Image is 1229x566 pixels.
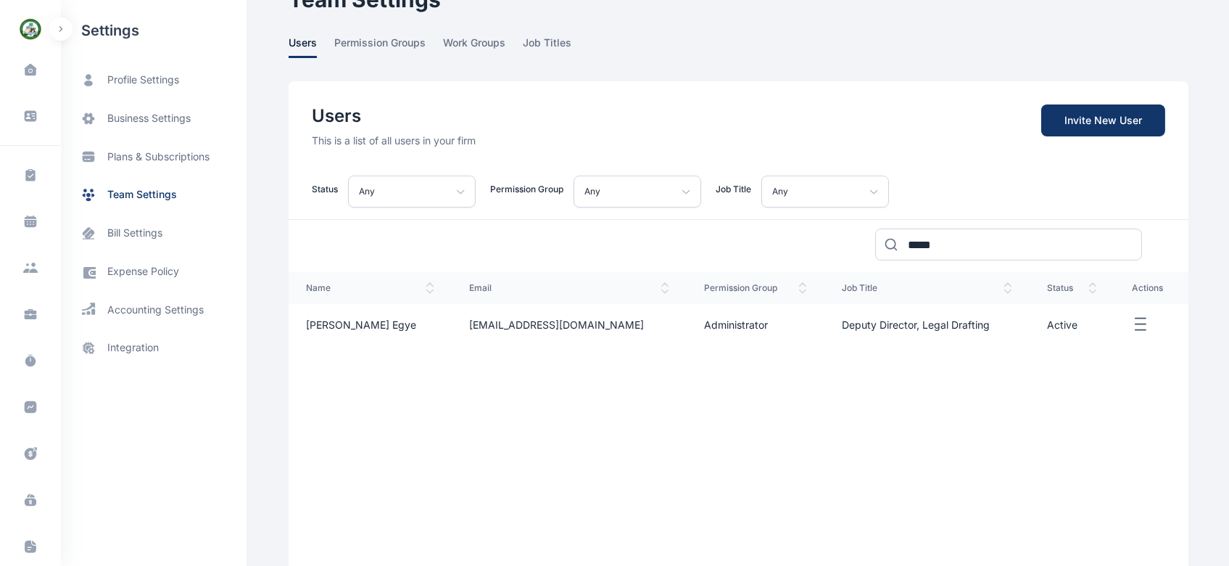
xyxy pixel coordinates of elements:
[312,134,476,148] p: This is a list of all users in your firm
[584,183,600,200] p: Any
[306,319,416,331] span: [PERSON_NAME] Egye
[61,253,247,291] a: expense policy
[842,319,990,331] span: Deputy Director, Legal Drafting
[772,183,788,200] p: Any
[1030,304,1114,345] td: Active
[107,111,191,126] span: business settings
[107,226,162,241] span: bill settings
[107,264,179,279] span: expense policy
[334,36,426,58] span: permission groups
[107,340,159,356] span: integration
[523,36,571,58] span: job titles
[61,329,247,367] a: integration
[1041,104,1165,136] a: Invite New User
[359,183,375,200] p: Any
[490,184,563,195] p: Permission Group
[443,36,523,58] a: work groups
[1047,282,1097,294] span: status
[523,36,589,58] a: job titles
[107,303,204,317] span: accounting settings
[107,73,179,88] span: profile settings
[61,214,247,253] a: bill settings
[704,282,807,294] span: permission group
[704,319,768,331] span: Administrator
[1132,282,1171,294] span: actions
[306,282,434,294] span: name
[61,176,247,214] a: team settings
[61,291,247,329] a: accounting settings
[312,104,476,128] h2: Users
[61,99,247,138] a: business settings
[716,184,751,195] p: Job Title
[61,61,247,99] a: profile settings
[289,36,317,58] span: users
[107,149,210,164] span: plans & subscriptions
[334,36,443,58] a: permission groups
[469,282,670,294] span: email
[289,36,334,58] a: users
[443,36,505,58] span: work groups
[107,187,177,202] span: team settings
[312,184,338,195] p: Status
[842,282,1012,294] span: job title
[61,138,247,176] a: plans & subscriptions
[469,319,644,331] span: [EMAIL_ADDRESS][DOMAIN_NAME]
